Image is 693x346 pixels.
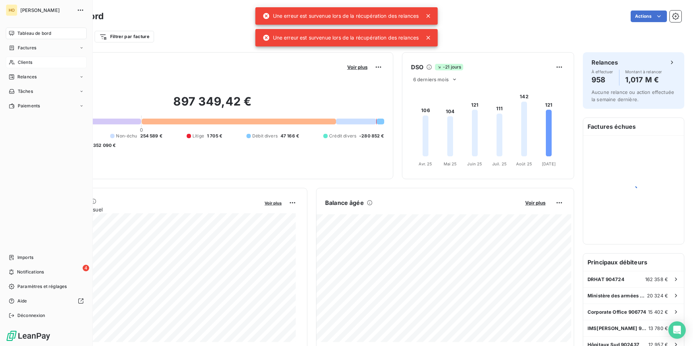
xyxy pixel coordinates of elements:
[18,103,40,109] span: Paiements
[83,265,89,271] span: 4
[542,161,556,166] tspan: [DATE]
[435,64,463,70] span: -21 jours
[645,276,668,282] span: 162 358 €
[91,142,116,149] span: -352 090 €
[95,31,154,42] button: Filtrer par facture
[592,70,613,74] span: À effectuer
[265,201,282,206] span: Voir plus
[252,133,278,139] span: Débit divers
[347,64,368,70] span: Voir plus
[648,309,668,315] span: 15 402 €
[18,88,33,95] span: Tâches
[648,325,668,331] span: 13 780 €
[281,133,299,139] span: 47 166 €
[625,70,662,74] span: Montant à relancer
[345,64,370,70] button: Voir plus
[525,200,545,206] span: Voir plus
[18,45,36,51] span: Factures
[411,63,423,71] h6: DSO
[467,161,482,166] tspan: Juin 25
[192,133,204,139] span: Litige
[17,298,27,304] span: Aide
[17,269,44,275] span: Notifications
[17,30,51,37] span: Tableau de bord
[263,31,419,44] div: Une erreur est survenue lors de la récupération des relances
[592,74,613,86] h4: 958
[625,74,662,86] h4: 1,017 M €
[18,59,32,66] span: Clients
[592,58,618,67] h6: Relances
[592,89,674,102] span: Aucune relance ou action effectuée la semaine dernière.
[668,321,686,339] div: Open Intercom Messenger
[140,133,162,139] span: 254 589 €
[647,293,668,298] span: 20 324 €
[443,161,457,166] tspan: Mai 25
[41,206,260,213] span: Chiffre d'affaires mensuel
[588,309,646,315] span: Corporate Office 906774
[263,9,419,22] div: Une erreur est survenue lors de la récupération des relances
[17,74,37,80] span: Relances
[359,133,384,139] span: -280 852 €
[516,161,532,166] tspan: Août 25
[17,312,45,319] span: Déconnexion
[419,161,432,166] tspan: Avr. 25
[41,94,384,116] h2: 897 349,42 €
[262,199,284,206] button: Voir plus
[325,198,364,207] h6: Balance âgée
[583,118,684,135] h6: Factures échues
[588,325,648,331] span: IMS[PERSON_NAME] 902913
[583,254,684,271] h6: Principaux débiteurs
[207,133,222,139] span: 1 705 €
[17,254,33,261] span: Imports
[116,133,137,139] span: Non-échu
[523,199,548,206] button: Voir plus
[588,293,647,298] span: Ministère des armées 902110
[17,283,67,290] span: Paramètres et réglages
[6,295,87,307] a: Aide
[6,4,17,16] div: HO
[140,127,143,133] span: 0
[329,133,356,139] span: Crédit divers
[6,330,51,342] img: Logo LeanPay
[588,276,624,282] span: DRHAT 904724
[631,11,667,22] button: Actions
[413,77,449,82] span: 6 derniers mois
[492,161,507,166] tspan: Juil. 25
[20,7,72,13] span: [PERSON_NAME]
